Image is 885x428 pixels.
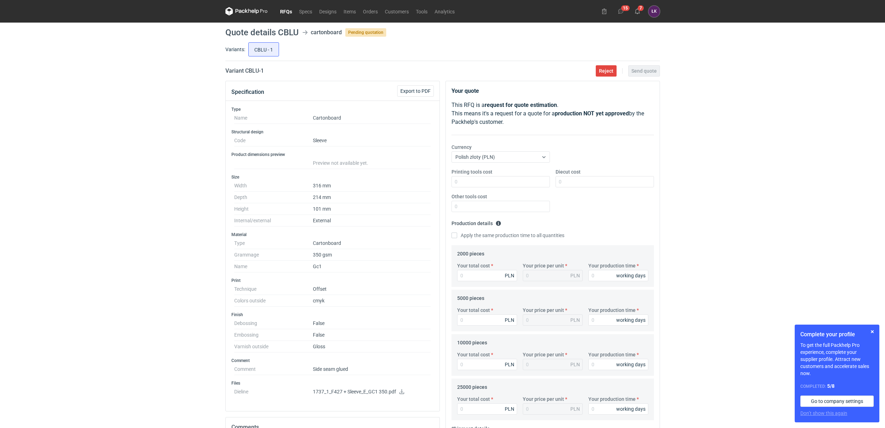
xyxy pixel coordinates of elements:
a: Designs [316,7,340,16]
dt: Technique [234,283,313,295]
dt: Type [234,237,313,249]
button: Don’t show this again [800,410,847,417]
h1: Complete your profile [800,330,874,339]
h3: Finish [231,312,434,318]
span: Send quote [631,68,657,73]
label: Your production time [588,262,636,269]
dd: False [313,329,431,341]
label: Your price per unit [523,351,564,358]
legend: 25000 pieces [457,381,487,390]
label: Printing tools cost [451,168,492,175]
dd: False [313,318,431,329]
a: Tools [412,7,431,16]
dt: Dieline [234,386,313,400]
div: Łukasz Kowalski [648,6,660,17]
h3: Material [231,232,434,237]
div: PLN [570,361,580,368]
dt: Depth [234,192,313,203]
label: Your production time [588,307,636,314]
dd: 101 mm [313,203,431,215]
label: Apply the same production time to all quantities [451,232,564,239]
dt: Height [234,203,313,215]
button: 15 [615,6,626,17]
input: 0 [457,314,517,326]
span: Export to PDF [400,89,431,94]
h1: Quote details CBLU [225,28,299,37]
a: RFQs [277,7,296,16]
h3: Type [231,107,434,112]
dd: Sleeve [313,135,431,146]
label: CBLU - 1 [248,42,279,56]
dd: 316 mm [313,180,431,192]
dd: cmyk [313,295,431,307]
input: 0 [556,176,654,187]
span: Reject [599,68,613,73]
input: 0 [457,359,517,370]
label: Diecut cost [556,168,581,175]
input: 0 [588,314,648,326]
input: 0 [588,359,648,370]
label: Your price per unit [523,396,564,403]
div: cartonboard [311,28,342,37]
h3: Size [231,174,434,180]
input: 0 [451,201,550,212]
dt: Internal/external [234,215,313,227]
dt: Width [234,180,313,192]
dd: Offset [313,283,431,295]
dt: Varnish outside [234,341,313,352]
label: Variants: [225,46,245,53]
span: Pending quotation [345,28,386,37]
dd: Side seam glued [313,363,431,375]
dd: Cartonboard [313,112,431,124]
a: Go to company settings [800,396,874,407]
div: PLN [570,405,580,412]
input: 0 [588,270,648,281]
dd: Gloss [313,341,431,352]
h3: Structural design [231,129,434,135]
dt: Grammage [234,249,313,261]
strong: request for quote estimation [485,102,557,108]
dd: Gc1 [313,261,431,272]
div: Completed: [800,382,874,390]
label: Your total cost [457,307,490,314]
button: Send quote [628,65,660,77]
legend: Production details [451,218,501,226]
p: 1737_1_F427 + Sleeve_E_GC1 350.pdf [313,389,431,395]
h3: Files [231,380,434,386]
dd: 350 gsm [313,249,431,261]
p: This RFQ is a . This means it's a request for a quote for a by the Packhelp's customer. [451,101,654,126]
a: Specs [296,7,316,16]
legend: 10000 pieces [457,337,487,345]
legend: 2000 pieces [457,248,484,257]
strong: 5 / 8 [827,383,835,389]
label: Currency [451,144,472,151]
dd: External [313,215,431,227]
svg: Packhelp Pro [225,7,268,16]
button: Export to PDF [397,85,434,97]
div: PLN [505,405,514,412]
input: 0 [457,403,517,415]
div: PLN [570,272,580,279]
div: PLN [570,317,580,324]
div: working days [616,361,645,368]
dt: Debossing [234,318,313,329]
input: 0 [451,176,550,187]
a: Customers [381,7,412,16]
h3: Print [231,278,434,283]
a: Analytics [431,7,458,16]
button: Specification [231,84,264,101]
dd: 214 mm [313,192,431,203]
div: working days [616,317,645,324]
button: ŁK [648,6,660,17]
label: Your total cost [457,351,490,358]
label: Your price per unit [523,262,564,269]
a: Items [340,7,359,16]
label: Your price per unit [523,307,564,314]
input: 0 [588,403,648,415]
dt: Embossing [234,329,313,341]
label: Other tools cost [451,193,487,200]
button: Skip for now [868,327,877,336]
dt: Comment [234,363,313,375]
dt: Colors outside [234,295,313,307]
